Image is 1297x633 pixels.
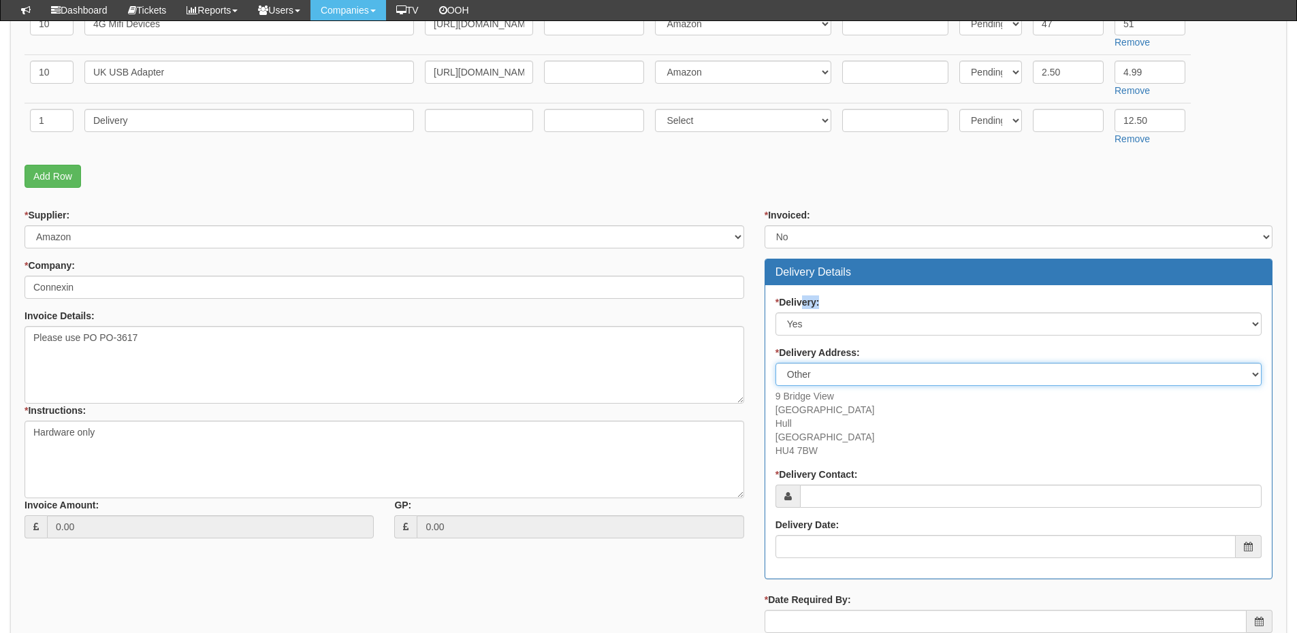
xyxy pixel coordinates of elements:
[25,208,69,222] label: Supplier:
[775,346,860,359] label: Delivery Address:
[394,498,411,512] label: GP:
[765,593,851,606] label: Date Required By:
[25,259,75,272] label: Company:
[775,389,1262,457] p: 9 Bridge View [GEOGRAPHIC_DATA] Hull [GEOGRAPHIC_DATA] HU4 7BW
[775,295,820,309] label: Delivery:
[1115,133,1150,144] a: Remove
[25,404,86,417] label: Instructions:
[775,518,839,532] label: Delivery Date:
[1115,85,1150,96] a: Remove
[25,498,99,512] label: Invoice Amount:
[775,468,858,481] label: Delivery Contact:
[25,165,81,188] a: Add Row
[765,208,810,222] label: Invoiced:
[25,309,95,323] label: Invoice Details:
[1115,37,1150,48] a: Remove
[775,266,1262,278] h3: Delivery Details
